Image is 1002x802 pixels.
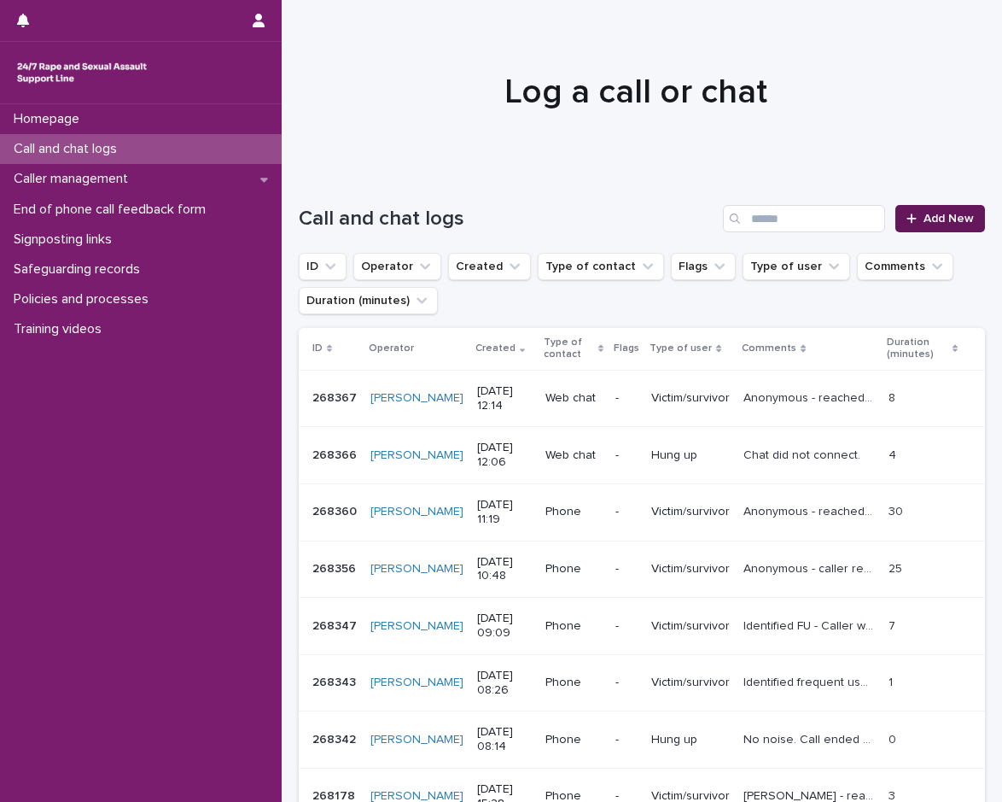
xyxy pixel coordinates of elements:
p: - [615,391,638,406]
p: Hung up [651,448,730,463]
p: 30 [888,501,906,519]
button: Operator [353,253,441,280]
p: Victim/survivor [651,562,730,577]
p: Anonymous - reached out for legal opinion. SLW let him know about our policy and signposted to Vi... [743,388,878,406]
p: Type of contact [544,333,594,365]
button: Type of user [743,253,850,280]
p: Training videos [7,321,115,337]
p: Web chat [545,448,602,463]
p: Victim/survivor [651,676,730,690]
tr: 268360268360 [PERSON_NAME] [DATE] 11:19Phone-Victim/survivorAnonymous - reached out to talk about... [299,483,985,541]
p: Duration (minutes) [887,333,948,365]
tr: 268356268356 [PERSON_NAME] [DATE] 10:48Phone-Victim/survivorAnonymous - caller reached out to tal... [299,541,985,598]
p: Phone [545,733,602,747]
p: Phone [545,505,602,519]
img: rhQMoQhaT3yELyF149Cw [14,56,150,90]
tr: 268367268367 [PERSON_NAME] [DATE] 12:14Web chat-Victim/survivorAnonymous - reached out for legal ... [299,370,985,427]
p: [DATE] 12:14 [477,384,532,413]
p: 268360 [312,501,360,519]
p: [DATE] 08:26 [477,669,532,698]
p: Victim/survivor [651,619,730,634]
p: Hung up [651,733,730,747]
p: Victim/survivor [651,391,730,406]
h1: Call and chat logs [299,207,716,231]
p: - [615,676,638,690]
p: Flags [614,339,639,358]
p: Phone [545,676,602,690]
tr: 268343268343 [PERSON_NAME] [DATE] 08:26Phone-Victim/survivorIdentified frequent user - 'R'. SLW s... [299,654,985,711]
a: [PERSON_NAME] [370,562,463,577]
p: Created [475,339,516,358]
button: ID [299,253,347,280]
p: End of phone call feedback form [7,202,219,218]
p: - [615,505,638,519]
p: Call and chat logs [7,141,131,157]
p: [DATE] 09:09 [477,612,532,641]
p: [DATE] 08:14 [477,725,532,754]
p: 1 [888,672,896,690]
p: Anonymous - reached out to talk about her ongoing police report against someone in her life. Expl... [743,501,878,519]
button: Created [448,253,531,280]
p: Victim/survivor [651,505,730,519]
a: [PERSON_NAME] [370,733,463,747]
p: Identified FU - Caller with Irish accent. Reached out to talk about her feelings around some fami... [743,616,878,634]
p: [DATE] 11:19 [477,498,532,527]
a: [PERSON_NAME] [370,391,463,406]
p: Type of user [650,339,712,358]
h1: Log a call or chat [299,72,972,113]
p: Web chat [545,391,602,406]
p: 8 [888,388,899,406]
p: 268356 [312,559,359,577]
span: Add New [923,213,974,225]
a: [PERSON_NAME] [370,448,463,463]
p: Signposting links [7,231,125,248]
button: Comments [857,253,953,280]
p: Phone [545,619,602,634]
p: Identified frequent user - 'R'. SLW started relaying profile message upon recognition and user en... [743,672,878,690]
p: 268343 [312,672,359,690]
button: Duration (minutes) [299,287,438,314]
a: [PERSON_NAME] [370,619,463,634]
p: [DATE] 12:06 [477,441,532,470]
p: Caller management [7,171,142,187]
p: - [615,448,638,463]
p: Anonymous - caller reached out to talk about the service and described it as 'rubbish'. SLW let h... [743,559,878,577]
button: Flags [671,253,736,280]
a: [PERSON_NAME] [370,505,463,519]
p: [DATE] 10:48 [477,555,532,584]
p: 268367 [312,388,360,406]
p: 268366 [312,445,360,463]
input: Search [723,205,885,232]
p: 7 [888,616,899,634]
p: 4 [888,445,900,463]
p: Comments [742,339,796,358]
tr: 268347268347 [PERSON_NAME] [DATE] 09:09Phone-Victim/survivorIdentified FU - Caller with Irish acc... [299,598,985,655]
button: Type of contact [538,253,664,280]
p: ID [312,339,323,358]
p: Safeguarding records [7,261,154,278]
p: 0 [888,729,900,747]
p: Phone [545,562,602,577]
a: [PERSON_NAME] [370,676,463,690]
p: - [615,733,638,747]
a: Add New [895,205,985,232]
p: Chat did not connect. [743,445,864,463]
tr: 268366268366 [PERSON_NAME] [DATE] 12:06Web chat-Hung upChat did not connect.Chat did not connect. 44 [299,427,985,484]
p: Policies and processes [7,291,162,307]
p: Homepage [7,111,93,127]
tr: 268342268342 [PERSON_NAME] [DATE] 08:14Phone-Hung upNo noise. Call ended after SLW gave introduct... [299,711,985,769]
p: 25 [888,559,906,577]
p: 268347 [312,616,360,634]
p: No noise. Call ended after SLW gave introduction message. [743,729,878,747]
p: - [615,619,638,634]
p: - [615,562,638,577]
p: 268342 [312,729,359,747]
p: Operator [369,339,414,358]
